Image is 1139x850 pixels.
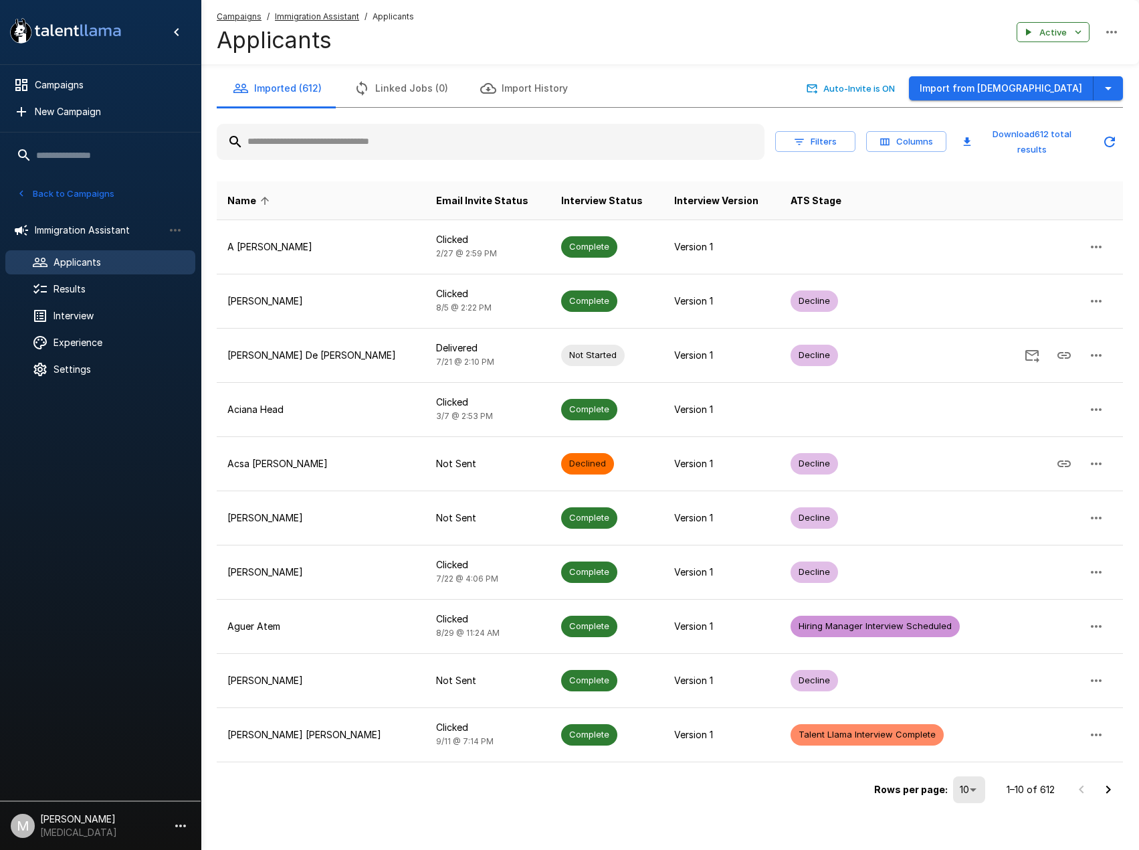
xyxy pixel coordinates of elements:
p: Clicked [436,558,540,572]
p: Not Sent [436,674,540,687]
p: Clicked [436,233,540,246]
p: Acsa [PERSON_NAME] [227,457,415,471]
span: Decline [791,674,838,687]
p: Version 1 [674,294,769,308]
p: [PERSON_NAME] [227,674,415,687]
span: Complete [561,620,617,632]
button: Imported (612) [217,70,338,107]
span: Not Started [561,349,625,361]
span: Copy Interview Link [1048,457,1080,469]
button: Download612 total results [957,124,1091,160]
span: Complete [561,240,617,253]
span: Name [227,193,274,209]
p: [PERSON_NAME] [227,566,415,579]
p: [PERSON_NAME] [227,294,415,308]
span: Complete [561,674,617,687]
span: Copy Interview Link [1048,349,1080,360]
p: Version 1 [674,403,769,416]
span: Complete [561,294,617,307]
button: Active [1017,22,1090,43]
p: 1–10 of 612 [1007,783,1055,796]
p: Version 1 [674,457,769,471]
span: 7/21 @ 2:10 PM [436,357,494,367]
span: Talent Llama Interview Complete [791,728,944,741]
p: Clicked [436,612,540,626]
p: Rows per page: [874,783,948,796]
span: Decline [791,566,838,578]
button: Columns [866,131,946,152]
u: Immigration Assistant [275,11,359,21]
p: Version 1 [674,674,769,687]
button: Updated Today - 3:44 PM [1096,129,1123,155]
span: Decline [791,457,838,470]
span: Interview Version [674,193,758,209]
span: Decline [791,294,838,307]
span: Email Invite Status [436,193,528,209]
span: Send Invitation [1016,349,1048,360]
span: Complete [561,566,617,578]
span: Complete [561,403,617,416]
p: [PERSON_NAME] De [PERSON_NAME] [227,349,415,362]
button: Filters [775,131,855,152]
span: Decline [791,349,838,361]
p: Version 1 [674,240,769,254]
p: Clicked [436,721,540,734]
p: Aguer Atem [227,620,415,633]
span: Decline [791,511,838,524]
button: Go to next page [1095,776,1122,803]
p: Version 1 [674,728,769,742]
span: / [267,10,270,23]
span: 7/22 @ 4:06 PM [436,574,498,584]
p: [PERSON_NAME] [227,511,415,525]
p: Not Sent [436,511,540,525]
span: Declined [561,457,614,470]
span: Hiring Manager Interview Scheduled [791,620,960,632]
button: Auto-Invite is ON [804,78,898,99]
button: Import History [464,70,584,107]
span: Complete [561,511,617,524]
p: Aciana Head [227,403,415,416]
p: Version 1 [674,566,769,579]
span: 8/29 @ 11:24 AM [436,628,500,638]
span: Applicants [373,10,414,23]
p: Version 1 [674,349,769,362]
button: Import from [DEMOGRAPHIC_DATA] [909,76,1094,101]
button: Linked Jobs (0) [338,70,464,107]
span: ATS Stage [791,193,841,209]
p: Version 1 [674,511,769,525]
div: 10 [953,776,985,803]
p: A [PERSON_NAME] [227,240,415,254]
span: 3/7 @ 2:53 PM [436,411,493,421]
span: / [365,10,367,23]
span: 8/5 @ 2:22 PM [436,303,492,313]
span: Complete [561,728,617,741]
span: 2/27 @ 2:59 PM [436,248,497,258]
h4: Applicants [217,26,414,54]
p: [PERSON_NAME] [PERSON_NAME] [227,728,415,742]
p: Delivered [436,341,540,355]
p: Version 1 [674,620,769,633]
u: Campaigns [217,11,262,21]
p: Clicked [436,396,540,409]
span: 9/11 @ 7:14 PM [436,736,494,746]
span: Interview Status [561,193,643,209]
p: Clicked [436,287,540,301]
p: Not Sent [436,457,540,471]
